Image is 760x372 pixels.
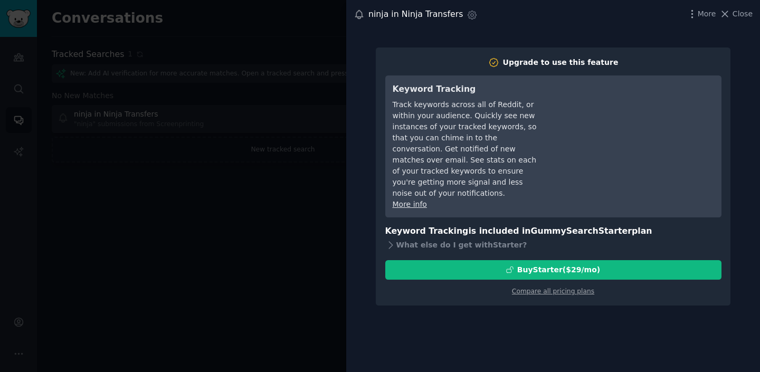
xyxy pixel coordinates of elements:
[517,264,600,275] div: Buy Starter ($ 29 /mo )
[531,226,632,236] span: GummySearch Starter
[393,200,427,208] a: More info
[733,8,753,20] span: Close
[393,99,541,199] div: Track keywords across all of Reddit, or within your audience. Quickly see new instances of your t...
[719,8,753,20] button: Close
[385,260,721,280] button: BuyStarter($29/mo)
[393,83,541,96] h3: Keyword Tracking
[385,225,721,238] h3: Keyword Tracking is included in plan
[503,57,619,68] div: Upgrade to use this feature
[698,8,716,20] span: More
[512,288,594,295] a: Compare all pricing plans
[368,8,463,21] div: ninja in Ninja Transfers
[385,238,721,253] div: What else do I get with Starter ?
[687,8,716,20] button: More
[556,83,714,162] iframe: YouTube video player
